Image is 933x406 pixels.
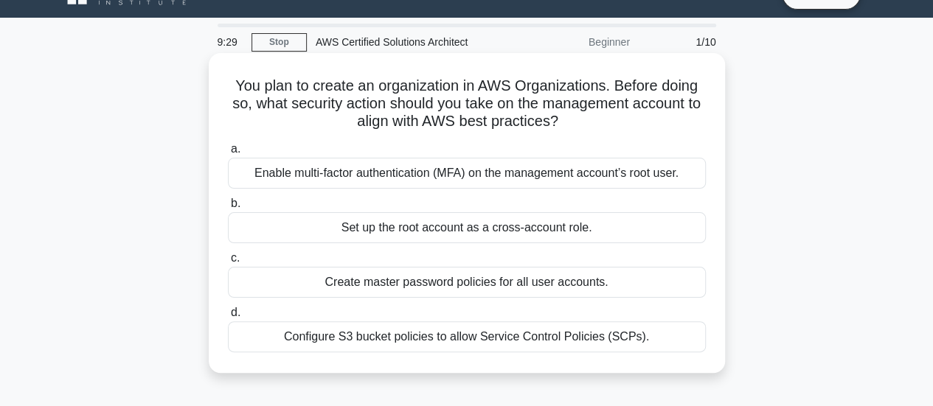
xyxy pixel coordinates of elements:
[231,306,240,318] span: d.
[209,27,252,57] div: 9:29
[510,27,639,57] div: Beginner
[228,321,706,352] div: Configure S3 bucket policies to allow Service Control Policies (SCPs).
[231,251,240,264] span: c.
[252,33,307,52] a: Stop
[228,267,706,298] div: Create master password policies for all user accounts.
[228,158,706,189] div: Enable multi-factor authentication (MFA) on the management account’s root user.
[231,142,240,155] span: a.
[226,77,707,131] h5: You plan to create an organization in AWS Organizations. Before doing so, what security action sh...
[231,197,240,209] span: b.
[639,27,725,57] div: 1/10
[307,27,510,57] div: AWS Certified Solutions Architect
[228,212,706,243] div: Set up the root account as a cross-account role.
